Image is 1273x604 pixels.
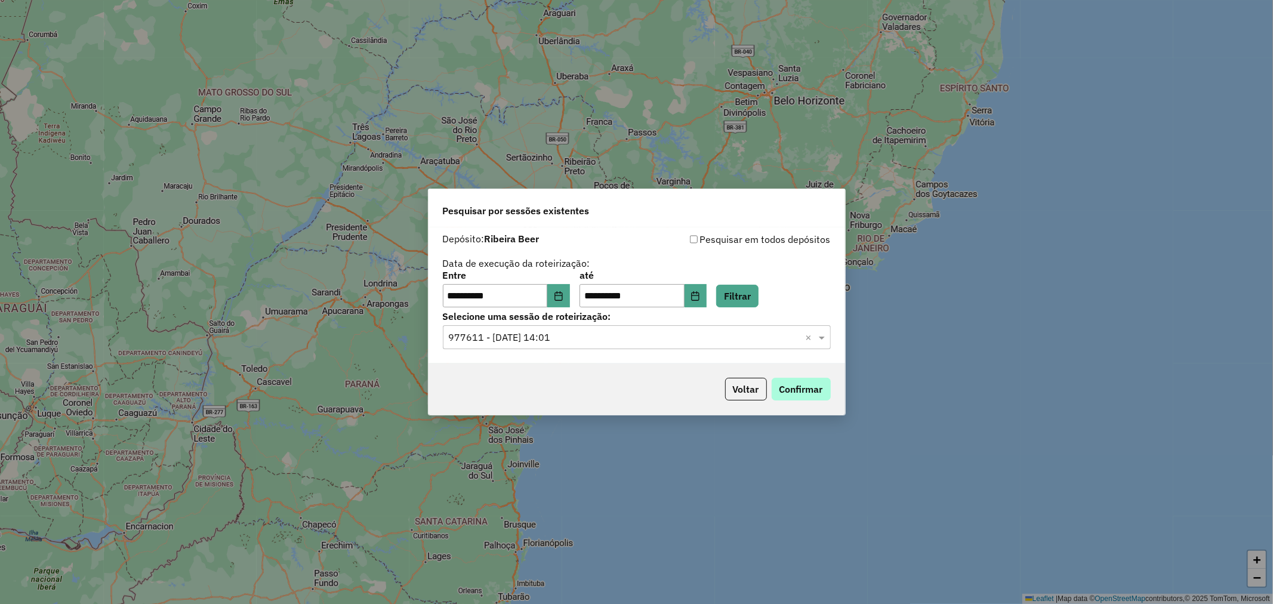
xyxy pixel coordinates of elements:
button: Choose Date [547,284,570,308]
label: até [580,268,707,282]
label: Entre [443,268,570,282]
div: Pesquisar em todos depósitos [637,232,831,246]
button: Choose Date [685,284,707,308]
button: Filtrar [716,285,759,307]
label: Depósito: [443,232,540,246]
span: Clear all [806,330,816,344]
strong: Ribeira Beer [485,233,540,245]
button: Voltar [725,378,767,400]
button: Confirmar [772,378,831,400]
label: Data de execução da roteirização: [443,256,590,270]
span: Pesquisar por sessões existentes [443,204,590,218]
label: Selecione uma sessão de roteirização: [443,309,831,323]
